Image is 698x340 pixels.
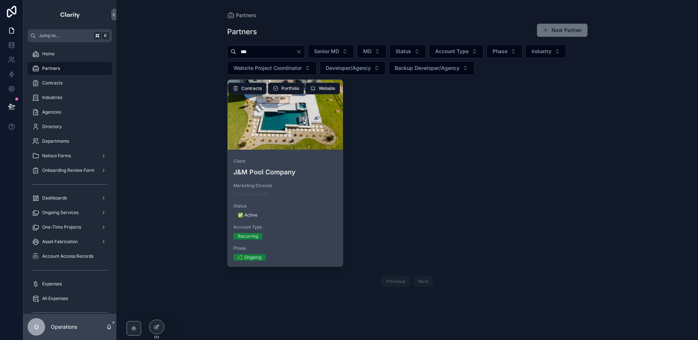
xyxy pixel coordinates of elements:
span: Contracts [241,86,262,91]
span: K [103,33,108,39]
span: Marketing Director [233,183,337,189]
div: Recurring [238,233,258,240]
span: Phase [493,48,508,55]
span: Partners [42,66,60,71]
a: Asset Fabrication [28,235,112,248]
span: Website Project Coordinator [233,64,302,72]
span: Industry [531,48,551,55]
span: Developer/Agency [326,64,371,72]
a: [PERSON_NAME] [233,191,269,197]
a: Departments [28,135,112,148]
button: Select Button [429,44,484,58]
span: All Expenses [42,296,68,301]
a: Dashboards [28,191,112,205]
a: Noloco Forms [28,149,112,162]
button: Select Button [389,61,474,75]
span: Asset Fabrication [42,239,78,245]
span: Jump to... [39,33,91,39]
span: Noloco Forms [42,153,71,159]
span: Contracts [42,80,63,86]
span: Account Type [233,224,337,230]
span: MD [363,48,372,55]
button: Select Button [357,44,386,58]
a: Contracts [28,76,112,90]
a: All Expenses [28,292,112,305]
button: Select Button [320,61,386,75]
a: Account Access Records [28,250,112,263]
span: Status [233,203,337,209]
span: Dashboards [42,195,67,201]
a: Partners [28,62,112,75]
p: Operations [51,323,77,331]
button: Clear [296,49,305,55]
h4: J&M Pool Company [233,167,337,177]
span: Departments [42,138,69,144]
a: Ongoing Services [28,206,112,219]
button: New Partner [537,24,587,37]
a: Directory [28,120,112,133]
a: Onboarding Review Form [28,164,112,177]
span: Backup Developer/Agency [395,64,460,72]
a: Home [28,47,112,60]
a: Partners [227,12,256,19]
button: Website [305,83,340,94]
button: Jump to...K [28,29,112,42]
img: App logo [60,9,80,20]
button: Select Button [227,61,317,75]
a: One-Time Projects [28,221,112,234]
span: Website [319,86,335,91]
div: ♻️ Ongoing [238,254,261,261]
span: Expenses [42,281,62,287]
span: Home [42,51,55,57]
div: j_&_m_pools_jpg.png [228,80,343,150]
button: Select Button [525,44,566,58]
span: O [34,323,39,331]
button: Select Button [308,44,354,58]
button: Select Button [486,44,522,58]
span: Portfolio [281,86,299,91]
span: Ongoing Services [42,210,79,216]
h1: Partners [227,27,257,37]
span: Senior MD [314,48,339,55]
button: Select Button [389,44,426,58]
div: scrollable content [23,42,116,314]
span: Account Type [435,48,469,55]
button: Contracts [228,83,266,94]
span: Onboarding Review Form [42,167,95,173]
div: ✅ Active [238,212,257,218]
span: Client [233,158,337,164]
span: Industries [42,95,62,100]
button: Portfolio [268,83,304,94]
span: Account Access Records [42,253,93,259]
span: Partners [236,12,256,19]
span: Status [396,48,411,55]
span: Phase [233,245,337,251]
a: ClientJ&M Pool CompanyMarketing Director[PERSON_NAME]Status✅ ActiveAccount TypeRecurringPhase♻️ O... [227,79,344,267]
span: One-Time Projects [42,224,81,230]
a: Agencies [28,106,112,119]
span: Agencies [42,109,61,115]
span: Directory [42,124,62,130]
a: Industries [28,91,112,104]
a: Expenses [28,277,112,290]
